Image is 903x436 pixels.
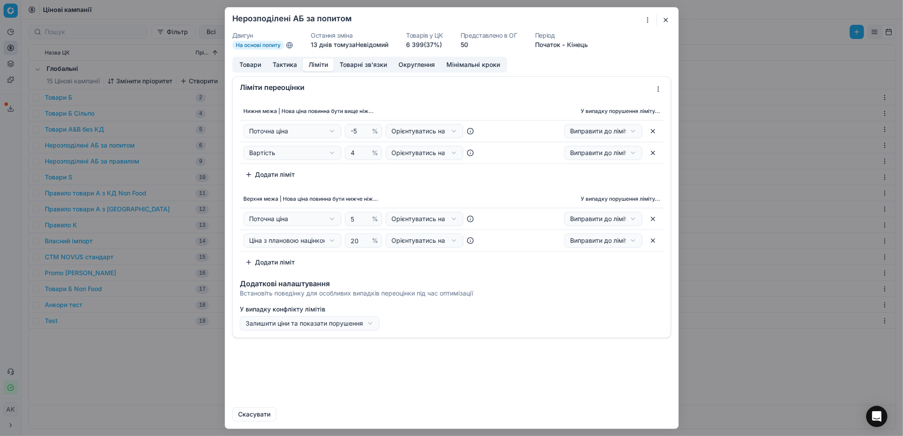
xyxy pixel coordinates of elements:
[267,58,303,71] button: Тактика
[311,32,388,39] dt: Остання зміна
[240,84,651,91] div: Ліміти переоцінки
[371,236,378,245] span: %
[240,305,664,314] label: У випадку конфлікту лімітів
[240,167,300,182] button: Додати ліміт
[240,280,664,287] div: Додаткові налаштування
[232,407,276,421] button: Скасувати
[393,58,441,71] button: Округлення
[406,32,443,39] dt: Товарів у ЦК
[371,214,378,223] span: %
[232,32,293,39] dt: Двигун
[406,40,442,49] a: 6 399(37%)
[303,58,334,71] button: Ліміти
[371,148,378,157] span: %
[562,40,565,49] span: -
[240,289,664,298] div: Встановіть поведінку для особливих випадків переоцінки під час оптимізації
[311,41,388,48] span: 13 днів тому за Невідомий
[234,58,267,71] button: Товари
[487,102,663,120] th: У випадку порушення ліміту...
[487,191,663,208] th: У випадку порушення ліміту...
[232,41,284,50] span: На основі попиту
[535,32,587,39] dt: Період
[240,255,300,269] button: Додати ліміт
[460,32,517,39] dt: Представлено в ОГ
[371,127,378,136] span: %
[240,191,487,208] th: Верхня межа | Нова ціна повинна бути нижче ніж...
[567,40,587,49] button: Кінець
[460,40,468,49] button: 50
[441,58,506,71] button: Мінімальні кроки
[334,58,393,71] button: Товарні зв'язки
[240,102,487,120] th: Нижня межа | Нова ціна повинна бути вище ніж...
[535,40,560,49] button: Початок
[232,15,352,23] h2: Нерозподілені АБ за попитом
